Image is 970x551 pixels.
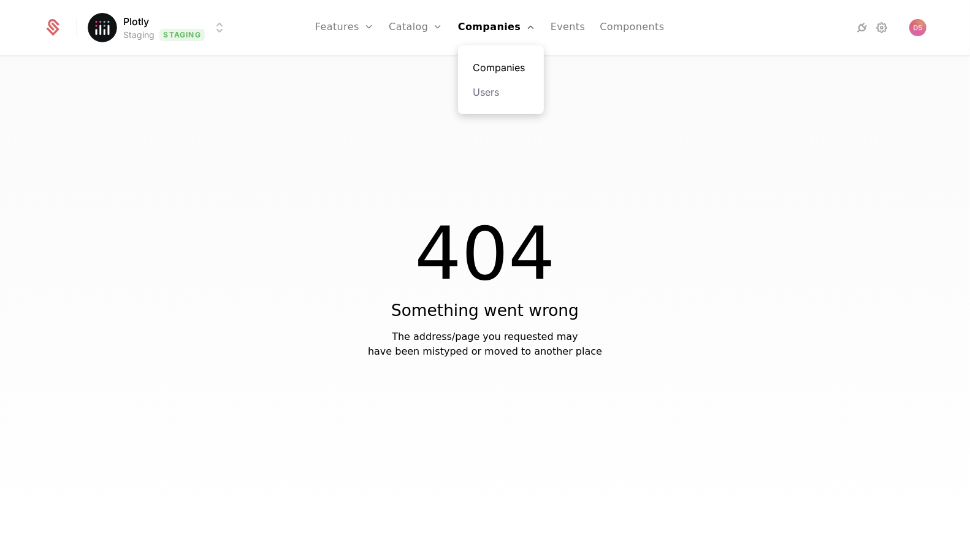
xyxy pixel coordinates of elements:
[855,20,870,35] a: Integrations
[473,85,529,99] a: Users
[414,217,555,291] div: 404
[368,329,602,359] div: The address/page you requested may have been mistyped or moved to another place
[909,19,926,36] button: Open user button
[123,14,149,29] span: Plotly
[391,298,579,323] div: Something went wrong
[159,29,204,41] span: Staging
[91,14,226,41] button: Select environment
[875,20,890,35] a: Settings
[473,60,529,75] a: Companies
[123,29,155,41] div: Staging
[909,19,926,36] img: Daniel Anton Suchy
[88,13,117,42] img: Plotly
